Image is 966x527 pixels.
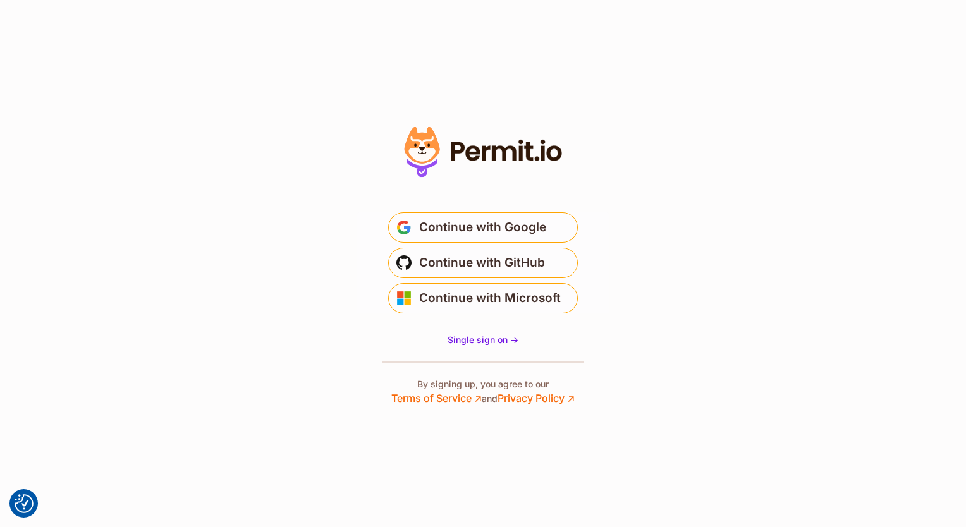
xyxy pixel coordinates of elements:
button: Continue with Microsoft [388,283,578,313]
a: Single sign on -> [448,334,518,346]
button: Continue with Google [388,212,578,243]
a: Terms of Service ↗ [391,392,482,404]
span: Single sign on -> [448,334,518,345]
span: Continue with Microsoft [419,288,561,308]
p: By signing up, you agree to our and [391,378,575,406]
a: Privacy Policy ↗ [498,392,575,404]
img: Revisit consent button [15,494,34,513]
button: Continue with GitHub [388,248,578,278]
button: Consent Preferences [15,494,34,513]
span: Continue with GitHub [419,253,545,273]
span: Continue with Google [419,217,546,238]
